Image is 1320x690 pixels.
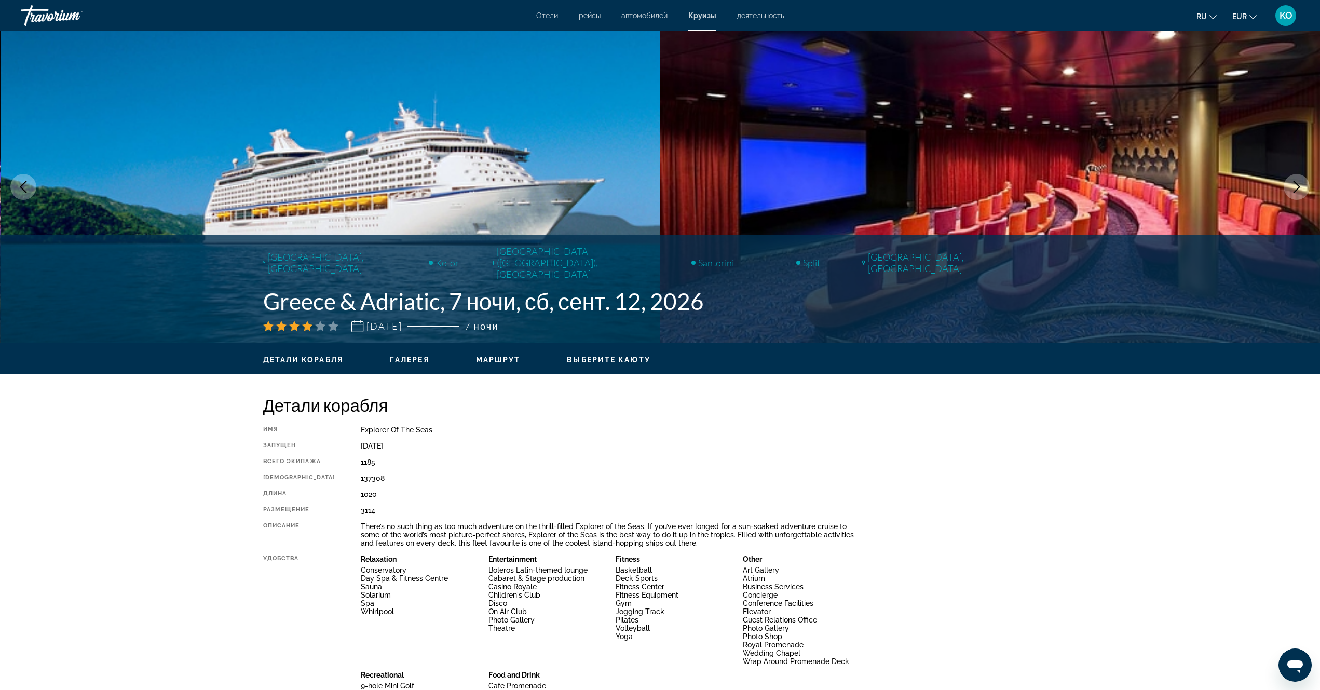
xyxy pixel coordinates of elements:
[390,355,429,364] button: Галерея
[743,574,860,583] li: Atrium
[743,566,860,574] li: Art Gallery
[263,522,335,547] div: Описание
[488,624,605,632] li: Theatre
[803,257,820,268] span: Split
[361,671,478,679] h3: Recreational
[616,632,732,641] li: Yoga
[361,599,478,607] li: Spa
[436,257,459,268] span: Kotor
[361,458,860,466] div: 1185
[698,257,734,268] span: Santorini
[361,607,478,616] li: Whirlpool
[361,442,860,450] div: [DATE]
[616,583,732,591] li: Fitness Center
[743,641,860,649] li: Royal Promenade
[743,599,860,607] li: Conference Facilities
[361,682,478,690] li: 9-hole Mini Golf
[743,616,860,624] li: Guest Relations Office
[263,395,860,415] h2: Детали корабля
[488,682,605,690] li: Cafe Promenade
[263,355,343,364] button: Детали корабля
[688,11,716,20] a: Круизы
[579,11,601,20] a: рейсы
[488,591,605,599] li: Children's Club
[743,624,860,632] li: Photo Gallery
[567,355,650,364] button: Выберите каюту
[488,607,605,616] li: On Air Club
[616,599,732,607] li: Gym
[1232,12,1247,21] span: EUR
[361,583,478,591] li: Sauna
[743,555,860,563] h3: Other
[743,657,860,666] li: Wrap Around Promenade Deck
[536,11,558,20] a: Отели
[868,251,986,274] span: [GEOGRAPHIC_DATA], [GEOGRAPHIC_DATA]
[1196,12,1207,21] span: ru
[263,458,335,466] div: Всего экипажа
[616,591,732,599] li: Fitness Equipment
[743,583,860,591] li: Business Services
[366,320,403,332] span: [DATE]
[497,246,629,280] span: [GEOGRAPHIC_DATA] ([GEOGRAPHIC_DATA]), [GEOGRAPHIC_DATA]
[488,671,605,679] h3: Food and Drink
[263,288,891,315] h1: Greece & Adriatic, 7 ночи, сб, сент. 12, 2026
[268,251,366,274] span: [GEOGRAPHIC_DATA], [GEOGRAPHIC_DATA]
[743,591,860,599] li: Concierge
[616,574,732,583] li: Deck Sports
[737,11,784,20] a: деятельность
[465,320,498,332] span: 7 ночи
[743,632,860,641] li: Photo Shop
[1280,10,1292,21] span: KO
[263,474,335,482] div: [DEMOGRAPHIC_DATA]
[488,583,605,591] li: Casino Royale
[488,574,605,583] li: Cabaret & Stage production
[616,555,732,563] h3: Fitness
[263,490,335,498] div: Длина
[10,174,36,200] button: Previous image
[361,426,860,434] div: Explorer of the Seas
[1196,9,1217,24] button: Change language
[263,506,335,515] div: Размещение
[1284,174,1310,200] button: Next image
[476,355,521,364] button: Маршрут
[488,616,605,624] li: Photo Gallery
[361,474,860,482] div: 137308
[361,566,478,574] li: Conservatory
[621,11,668,20] a: автомобилей
[1272,5,1299,26] button: User Menu
[361,555,478,563] h3: Relaxation
[361,522,860,547] div: There’s no such thing as too much adventure on the thrill-filled Explorer of the Seas. If you’ve ...
[1278,648,1312,682] iframe: Schaltfläche zum Öffnen des Messaging-Fensters
[1232,9,1257,24] button: Change currency
[361,506,860,515] div: 3114
[263,442,335,450] div: Запущен
[488,566,605,574] li: Boleros Latin-themed lounge
[616,566,732,574] li: Basketball
[263,426,335,434] div: Имя
[616,607,732,616] li: Jogging Track
[361,490,860,498] div: 1020
[361,574,478,583] li: Day Spa & Fitness Centre
[616,624,732,632] li: Volleyball
[21,2,125,29] a: Travorium
[743,607,860,616] li: Elevator
[488,555,605,563] h3: Entertainment
[361,591,478,599] li: Solarium
[616,616,732,624] li: Pilates
[743,649,860,657] li: Wedding Chapel
[488,599,605,607] li: Disco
